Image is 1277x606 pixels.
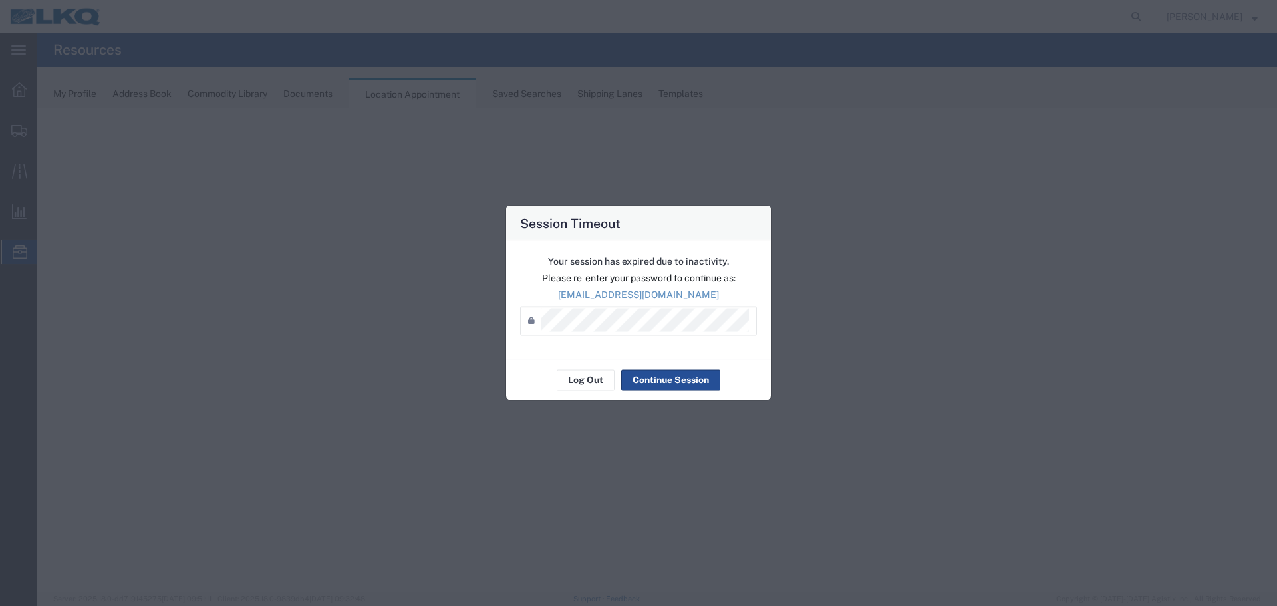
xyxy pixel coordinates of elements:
p: Your session has expired due to inactivity. [520,254,757,268]
p: Please re-enter your password to continue as: [520,271,757,285]
button: Log Out [557,369,615,390]
p: [EMAIL_ADDRESS][DOMAIN_NAME] [520,287,757,301]
h4: Session Timeout [520,213,621,232]
button: Continue Session [621,369,720,390]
